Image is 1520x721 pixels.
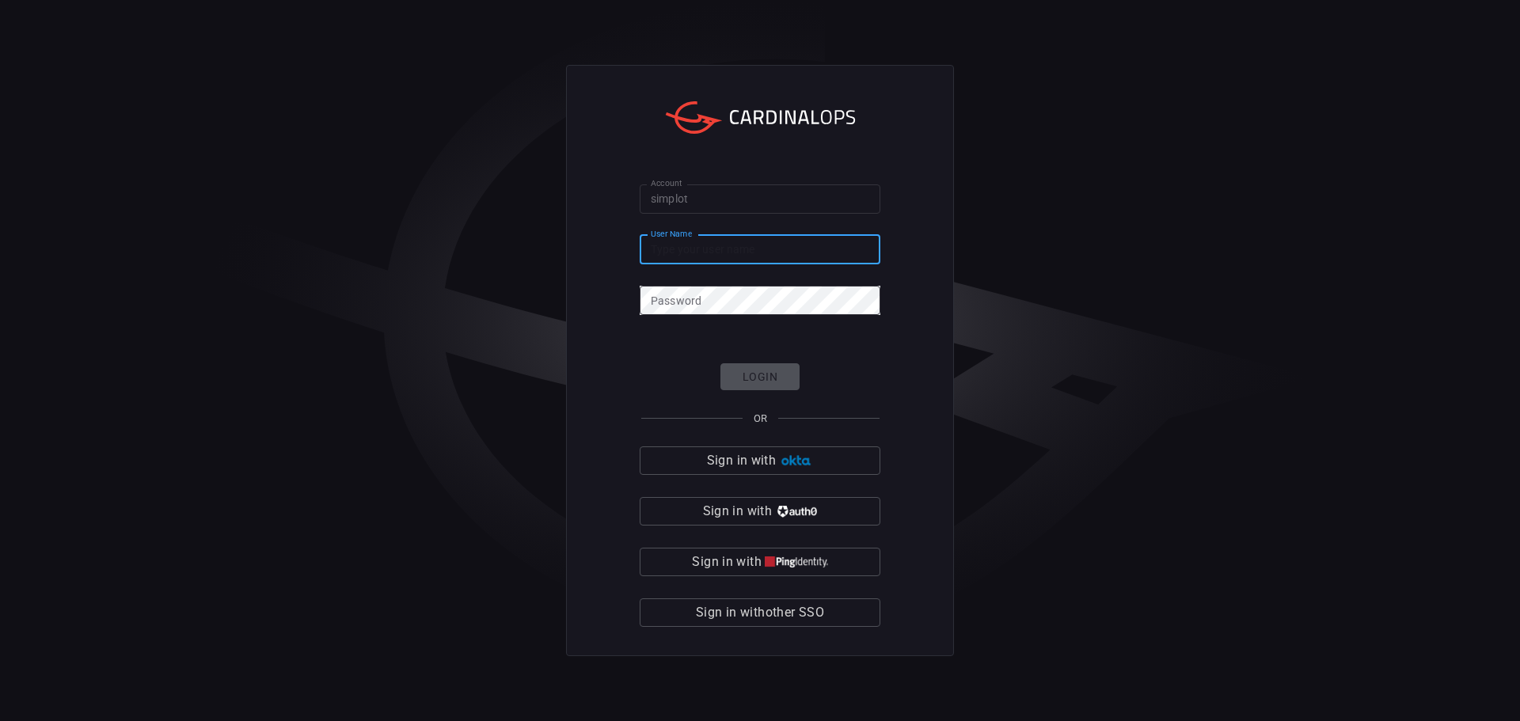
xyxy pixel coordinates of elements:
[640,235,880,264] input: Type your user name
[775,506,817,518] img: vP8Hhh4KuCH8AavWKdZY7RZgAAAAASUVORK5CYII=
[765,556,828,568] img: quu4iresuhQAAAABJRU5ErkJggg==
[696,601,824,624] span: Sign in with other SSO
[651,177,682,189] label: Account
[651,228,692,240] label: User Name
[640,446,880,475] button: Sign in with
[779,455,813,467] img: Ad5vKXme8s1CQAAAABJRU5ErkJggg==
[703,500,772,522] span: Sign in with
[754,412,767,424] span: OR
[640,497,880,526] button: Sign in with
[707,450,776,472] span: Sign in with
[640,598,880,627] button: Sign in withother SSO
[640,184,880,214] input: Type your account
[692,551,761,573] span: Sign in with
[640,548,880,576] button: Sign in with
